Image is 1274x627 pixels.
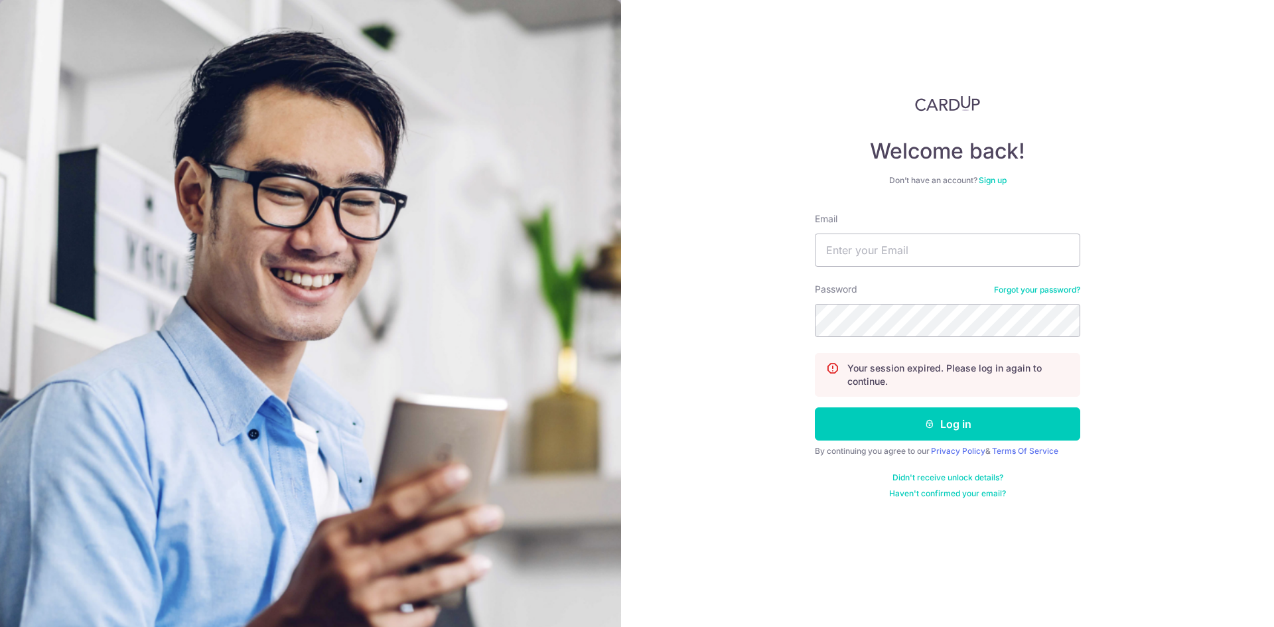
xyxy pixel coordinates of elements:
a: Terms Of Service [992,446,1058,456]
a: Forgot your password? [994,285,1080,295]
label: Email [815,212,837,226]
h4: Welcome back! [815,138,1080,165]
a: Sign up [979,175,1007,185]
div: Don’t have an account? [815,175,1080,186]
img: CardUp Logo [915,96,980,111]
label: Password [815,283,857,296]
button: Log in [815,407,1080,441]
a: Didn't receive unlock details? [892,472,1003,483]
p: Your session expired. Please log in again to continue. [847,362,1069,388]
input: Enter your Email [815,234,1080,267]
a: Privacy Policy [931,446,985,456]
div: By continuing you agree to our & [815,446,1080,456]
a: Haven't confirmed your email? [889,488,1006,499]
